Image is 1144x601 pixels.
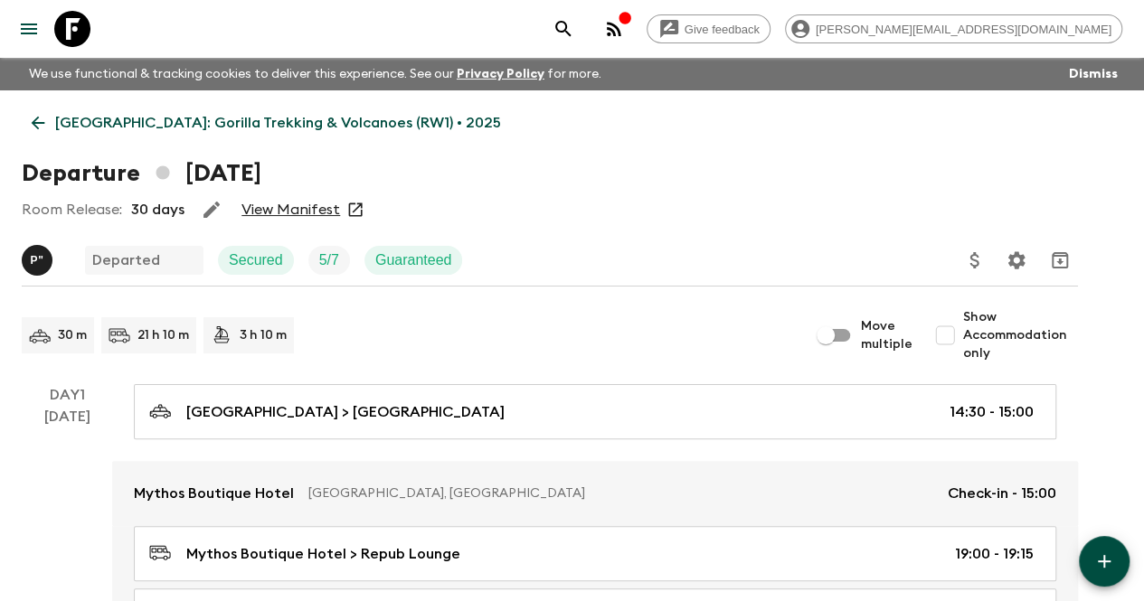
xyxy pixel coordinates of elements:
span: Show Accommodation only [963,308,1078,362]
a: Mythos Boutique Hotel[GEOGRAPHIC_DATA], [GEOGRAPHIC_DATA]Check-in - 15:00 [112,461,1078,526]
p: We use functional & tracking cookies to deliver this experience. See our for more. [22,58,609,90]
p: Room Release: [22,199,122,221]
span: [PERSON_NAME][EMAIL_ADDRESS][DOMAIN_NAME] [806,23,1121,36]
p: 5 / 7 [319,249,339,271]
a: Privacy Policy [457,68,544,80]
p: Mythos Boutique Hotel [134,483,294,504]
p: Mythos Boutique Hotel > Repub Lounge [186,543,460,565]
button: Update Price, Early Bird Discount and Costs [957,242,993,278]
span: Move multiple [861,317,912,353]
h1: Departure [DATE] [22,155,261,192]
p: 30 m [58,326,87,344]
p: [GEOGRAPHIC_DATA]: Gorilla Trekking & Volcanoes (RW1) • 2025 [55,112,501,134]
a: View Manifest [241,201,340,219]
p: 3 h 10 m [240,326,287,344]
p: 30 days [131,199,184,221]
p: 21 h 10 m [137,326,189,344]
p: 14:30 - 15:00 [950,401,1034,423]
p: 19:00 - 19:15 [955,543,1034,565]
p: Day 1 [22,384,112,406]
p: Guaranteed [375,249,452,271]
p: [GEOGRAPHIC_DATA] > [GEOGRAPHIC_DATA] [186,401,505,423]
span: Give feedback [675,23,770,36]
p: Secured [229,249,283,271]
a: Mythos Boutique Hotel > Repub Lounge19:00 - 19:15 [134,526,1056,581]
p: Check-in - 15:00 [948,483,1056,504]
p: Departed [92,249,160,271]
button: Settings [998,242,1035,278]
span: Pacifique "Pax" Girinshuti [22,250,56,265]
a: Give feedback [647,14,771,43]
button: search adventures [545,11,581,47]
a: [GEOGRAPHIC_DATA]: Gorilla Trekking & Volcanoes (RW1) • 2025 [22,105,511,141]
div: Secured [218,246,294,275]
button: Archive (Completed, Cancelled or Unsynced Departures only) [1042,242,1078,278]
button: menu [11,11,47,47]
div: Trip Fill [308,246,350,275]
a: [GEOGRAPHIC_DATA] > [GEOGRAPHIC_DATA]14:30 - 15:00 [134,384,1056,439]
p: [GEOGRAPHIC_DATA], [GEOGRAPHIC_DATA] [308,484,933,502]
button: Dismiss [1064,61,1122,87]
div: [PERSON_NAME][EMAIL_ADDRESS][DOMAIN_NAME] [785,14,1122,43]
